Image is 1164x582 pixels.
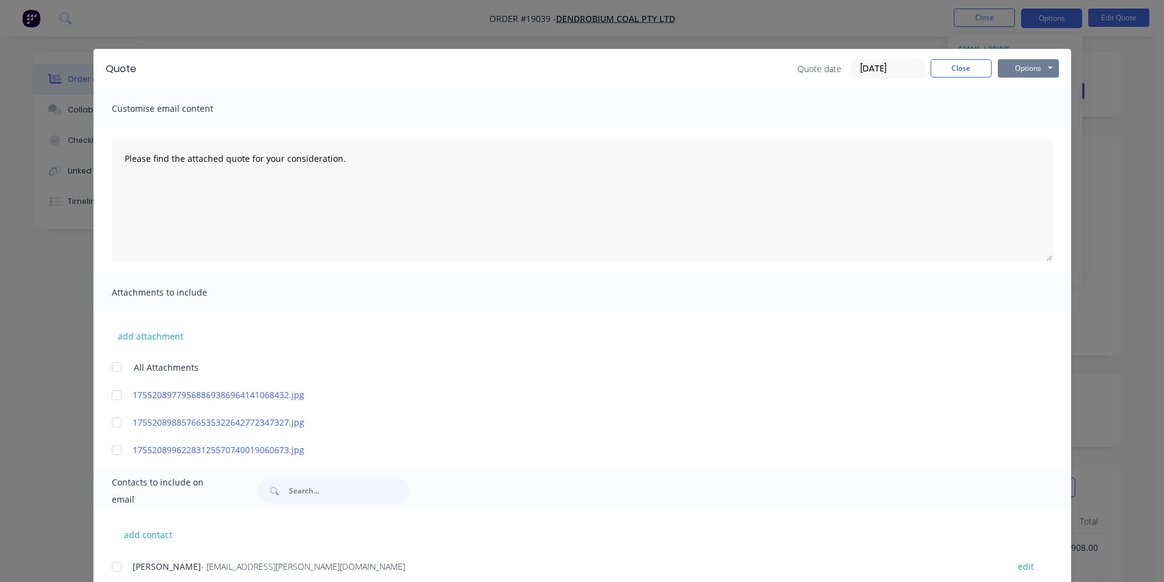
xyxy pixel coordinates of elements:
[112,474,227,508] span: Contacts to include on email
[931,59,992,78] button: Close
[106,62,136,76] div: Quote
[998,59,1059,78] button: Options
[133,388,996,401] a: 17552089779568869386964141068432.jpg
[112,327,189,345] button: add attachment
[797,62,841,75] span: Quote date
[133,416,996,429] a: 17552089885766535322642772347327.jpg
[134,361,199,374] span: All Attachments
[133,443,996,456] a: 17552089962283125570740019060673.jpg
[112,139,1053,261] textarea: Please find the attached quote for your consideration.
[112,525,185,544] button: add contact
[201,561,405,572] span: - [EMAIL_ADDRESS][PERSON_NAME][DOMAIN_NAME]
[112,100,246,117] span: Customise email content
[112,284,246,301] span: Attachments to include
[289,479,410,503] input: Search...
[1011,558,1041,575] button: edit
[133,561,201,572] span: [PERSON_NAME]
